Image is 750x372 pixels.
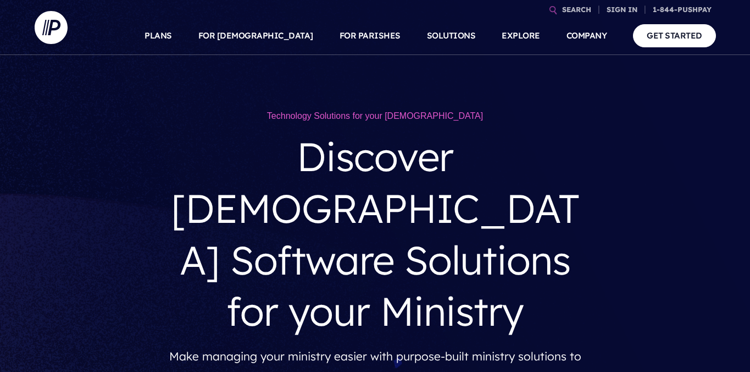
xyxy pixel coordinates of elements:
[427,17,476,55] a: SOLUTIONS
[169,110,581,122] h1: Technology Solutions for your [DEMOGRAPHIC_DATA]
[566,17,607,55] a: COMPANY
[169,122,581,346] h3: Discover [DEMOGRAPHIC_DATA] Software Solutions for your Ministry
[633,24,716,47] a: GET STARTED
[198,17,313,55] a: FOR [DEMOGRAPHIC_DATA]
[145,17,172,55] a: PLANS
[502,17,540,55] a: EXPLORE
[340,17,401,55] a: FOR PARISHES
